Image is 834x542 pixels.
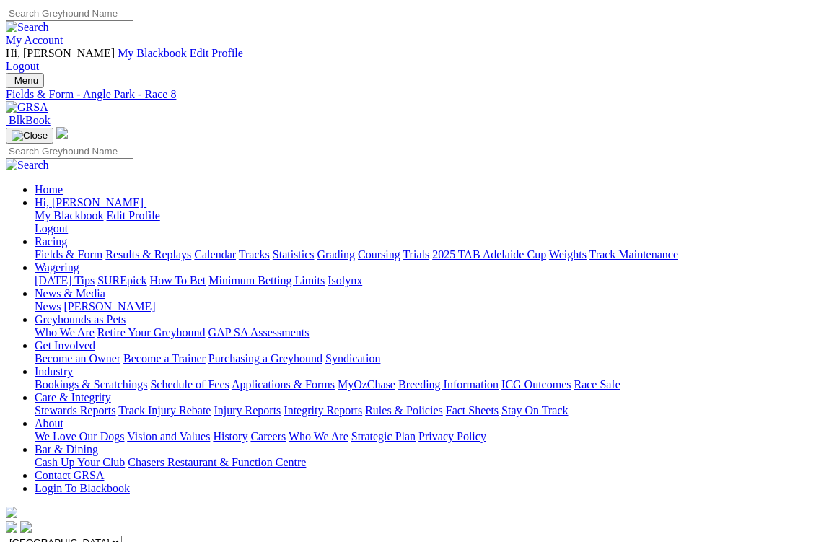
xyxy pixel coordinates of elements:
div: Wagering [35,274,828,287]
a: Fields & Form [35,248,102,261]
div: About [35,430,828,443]
a: How To Bet [150,274,206,287]
a: Home [35,183,63,196]
a: Trials [403,248,429,261]
a: Greyhounds as Pets [35,313,126,325]
a: History [213,430,247,442]
a: Purchasing a Greyhound [208,352,322,364]
a: ICG Outcomes [501,378,571,390]
a: Fact Sheets [446,404,499,416]
div: Get Involved [35,352,828,365]
div: News & Media [35,300,828,313]
a: Strategic Plan [351,430,416,442]
a: SUREpick [97,274,146,287]
img: facebook.svg [6,521,17,533]
img: logo-grsa-white.png [56,127,68,139]
span: Hi, [PERSON_NAME] [35,196,144,209]
img: Search [6,159,49,172]
a: Minimum Betting Limits [208,274,325,287]
a: Retire Your Greyhound [97,326,206,338]
div: Industry [35,378,828,391]
a: Fields & Form - Angle Park - Race 8 [6,88,828,101]
a: Industry [35,365,73,377]
a: Get Involved [35,339,95,351]
a: Bookings & Scratchings [35,378,147,390]
a: [DATE] Tips [35,274,95,287]
a: Who We Are [289,430,348,442]
a: Rules & Policies [365,404,443,416]
a: Edit Profile [107,209,160,222]
a: Become an Owner [35,352,120,364]
a: Track Maintenance [589,248,678,261]
button: Toggle navigation [6,128,53,144]
img: GRSA [6,101,48,114]
a: Bar & Dining [35,443,98,455]
a: Statistics [273,248,315,261]
a: Logout [35,222,68,235]
a: Applications & Forms [232,378,335,390]
a: Grading [317,248,355,261]
a: Breeding Information [398,378,499,390]
img: Search [6,21,49,34]
a: [PERSON_NAME] [63,300,155,312]
a: Track Injury Rebate [118,404,211,416]
a: Login To Blackbook [35,482,130,494]
a: Schedule of Fees [150,378,229,390]
img: Close [12,130,48,141]
a: My Blackbook [118,47,187,59]
button: Toggle navigation [6,73,44,88]
a: Chasers Restaurant & Function Centre [128,456,306,468]
a: My Account [6,34,63,46]
a: Wagering [35,261,79,274]
a: Isolynx [328,274,362,287]
a: Race Safe [574,378,620,390]
a: Who We Are [35,326,95,338]
a: BlkBook [6,114,51,126]
a: Racing [35,235,67,248]
div: Greyhounds as Pets [35,326,828,339]
div: Racing [35,248,828,261]
a: Cash Up Your Club [35,456,125,468]
a: Hi, [PERSON_NAME] [35,196,146,209]
a: Coursing [358,248,400,261]
a: News & Media [35,287,105,300]
a: Injury Reports [214,404,281,416]
a: Vision and Values [127,430,210,442]
a: Edit Profile [190,47,243,59]
a: Stay On Track [501,404,568,416]
a: Privacy Policy [418,430,486,442]
a: Careers [250,430,286,442]
a: Care & Integrity [35,391,111,403]
img: logo-grsa-white.png [6,507,17,518]
a: My Blackbook [35,209,104,222]
div: Hi, [PERSON_NAME] [35,209,828,235]
a: About [35,417,63,429]
input: Search [6,144,133,159]
a: News [35,300,61,312]
span: Hi, [PERSON_NAME] [6,47,115,59]
a: Become a Trainer [123,352,206,364]
a: Stewards Reports [35,404,115,416]
a: GAP SA Assessments [208,326,310,338]
a: MyOzChase [338,378,395,390]
a: We Love Our Dogs [35,430,124,442]
a: Logout [6,60,39,72]
div: Care & Integrity [35,404,828,417]
input: Search [6,6,133,21]
span: BlkBook [9,114,51,126]
div: Bar & Dining [35,456,828,469]
a: Contact GRSA [35,469,104,481]
div: My Account [6,47,828,73]
a: Calendar [194,248,236,261]
span: Menu [14,75,38,86]
a: Weights [549,248,587,261]
a: Results & Replays [105,248,191,261]
a: Tracks [239,248,270,261]
a: 2025 TAB Adelaide Cup [432,248,546,261]
a: Integrity Reports [284,404,362,416]
a: Syndication [325,352,380,364]
img: twitter.svg [20,521,32,533]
